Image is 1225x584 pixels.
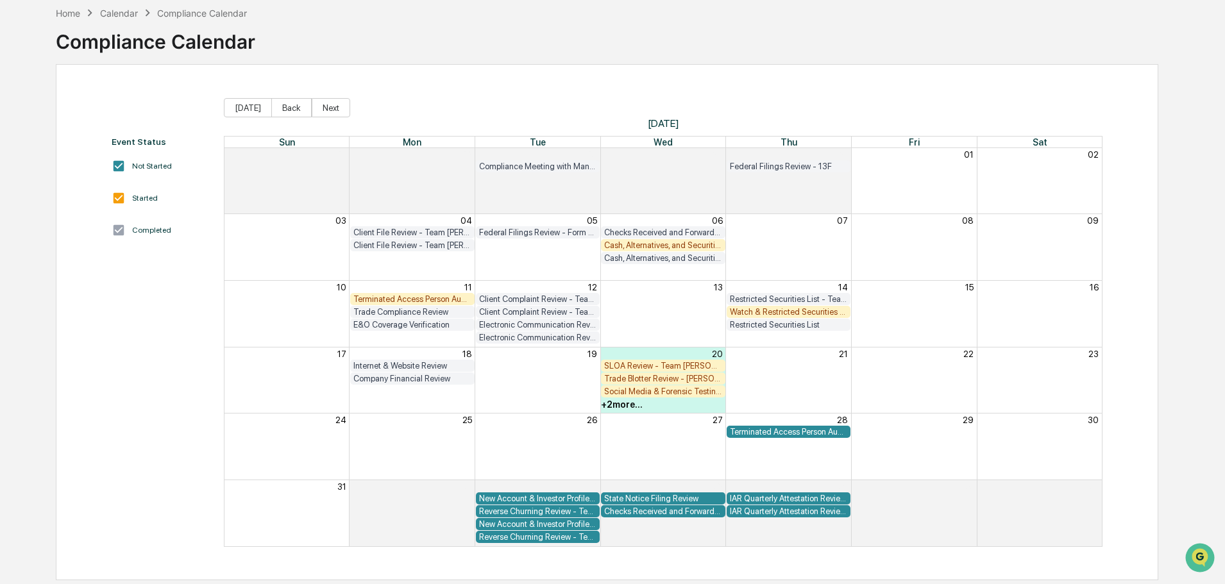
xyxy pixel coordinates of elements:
[157,8,247,19] div: Compliance Calendar
[604,240,722,250] div: Cash, Alternatives, and Securities Concentration Review - Team [PERSON_NAME]
[462,415,472,425] button: 25
[1088,481,1099,492] button: 06
[479,307,597,317] div: Client Complaint Review - Team [PERSON_NAME]
[1088,349,1099,359] button: 23
[88,156,164,179] a: 🗄️Attestations
[963,481,974,492] button: 05
[44,111,162,121] div: We're available if you need us!
[353,361,471,371] div: Internet & Website Review
[90,217,155,227] a: Powered byPylon
[965,282,974,292] button: 15
[33,58,212,72] input: Clear
[604,228,722,237] div: Checks Received and Forwarded Log
[224,98,272,117] button: [DATE]
[1184,542,1219,576] iframe: Open customer support
[8,156,88,179] a: 🖐️Preclearance
[479,162,597,171] div: Compliance Meeting with Management
[587,415,597,425] button: 26
[838,282,848,292] button: 14
[963,349,974,359] button: 22
[353,228,471,237] div: Client File Review - Team [PERSON_NAME]
[132,162,172,171] div: Not Started
[479,320,597,330] div: Electronic Communication Review - Team [PERSON_NAME]
[353,374,471,383] div: Company Financial Review
[462,349,472,359] button: 18
[224,136,1103,547] div: Month View
[8,181,86,204] a: 🔎Data Lookup
[712,349,723,359] button: 20
[714,282,723,292] button: 13
[100,8,138,19] div: Calendar
[837,215,848,226] button: 07
[730,506,848,516] div: IAR Quarterly Attestation Review - Team [PERSON_NAME]
[44,98,210,111] div: Start new chat
[335,215,346,226] button: 03
[601,399,643,410] div: + 2 more...
[26,162,83,174] span: Preclearance
[1087,215,1099,226] button: 09
[279,137,295,147] span: Sun
[836,481,848,492] button: 04
[336,149,346,160] button: 27
[224,117,1103,129] span: [DATE]
[586,149,597,160] button: 29
[271,98,312,117] button: Back
[464,282,472,292] button: 11
[218,102,233,117] button: Start new chat
[479,519,597,529] div: New Account & Investor Profile Review - Team [PERSON_NAME]
[1033,137,1047,147] span: Sat
[403,137,421,147] span: Mon
[839,349,848,359] button: 21
[588,282,597,292] button: 12
[13,27,233,47] p: How can we help?
[1088,149,1099,160] button: 02
[604,506,722,516] div: Checks Received and Forwarded Log
[353,307,471,317] div: Trade Compliance Review
[587,215,597,226] button: 05
[730,162,848,171] div: Federal Filings Review - 13F
[479,228,597,237] div: Federal Filings Review - Form N-PX
[461,149,472,160] button: 28
[604,253,722,263] div: Cash, Alternatives, and Securities Concentration Review - Team [PERSON_NAME]
[713,415,723,425] button: 27
[128,217,155,227] span: Pylon
[730,294,848,304] div: Restricted Securities List - Team [PERSON_NAME]
[604,361,722,371] div: SLOA Review - Team [PERSON_NAME]
[1088,415,1099,425] button: 30
[93,163,103,173] div: 🗄️
[353,240,471,250] div: Client File Review - Team [PERSON_NAME]
[587,349,597,359] button: 19
[106,162,159,174] span: Attestations
[586,481,597,492] button: 02
[132,194,158,203] div: Started
[13,98,36,121] img: 1746055101610-c473b297-6a78-478c-a979-82029cc54cd1
[837,415,848,425] button: 28
[56,20,255,53] div: Compliance Calendar
[479,333,597,342] div: Electronic Communication Review - Team [PERSON_NAME]
[654,137,673,147] span: Wed
[839,149,848,160] button: 31
[479,494,597,503] div: New Account & Investor Profile Review - Team [PERSON_NAME]
[730,427,848,437] div: Terminated Access Person Audit - Team [PERSON_NAME]
[962,215,974,226] button: 08
[1090,282,1099,292] button: 16
[13,187,23,197] div: 🔎
[26,186,81,199] span: Data Lookup
[712,149,723,160] button: 30
[479,532,597,542] div: Reverse Churning Review - Team [PERSON_NAME]
[604,494,722,503] div: State Notice Filing Review
[604,374,722,383] div: Trade Blotter Review - [PERSON_NAME]
[964,149,974,160] button: 01
[712,481,723,492] button: 03
[337,282,346,292] button: 10
[730,307,848,317] div: Watch & Restricted Securities List
[712,215,723,226] button: 06
[479,506,597,516] div: Reverse Churning Review - Team [PERSON_NAME]
[337,481,346,492] button: 31
[112,137,211,147] div: Event Status
[132,226,171,235] div: Completed
[462,481,472,492] button: 01
[730,320,848,330] div: Restricted Securities List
